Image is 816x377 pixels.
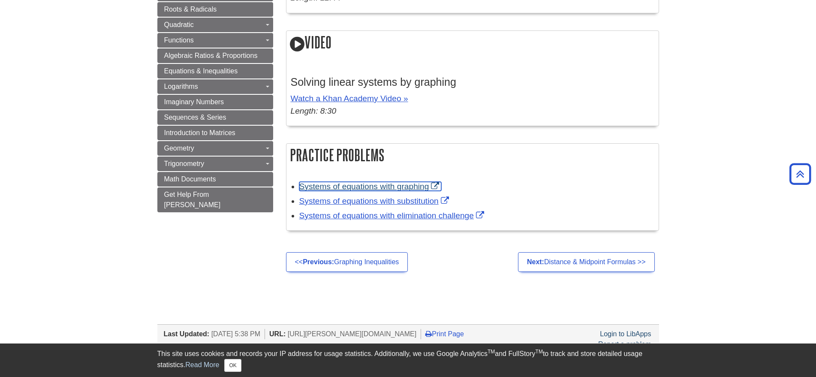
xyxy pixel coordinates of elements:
[164,145,194,152] span: Geometry
[425,330,432,337] i: Print Page
[291,76,654,88] h3: Solving linear systems by graphing
[299,211,486,220] a: Link opens in new window
[164,98,224,106] span: Imaginary Numbers
[157,18,273,32] a: Quadratic
[211,330,260,338] span: [DATE] 5:38 PM
[157,172,273,187] a: Math Documents
[299,182,442,191] a: Link opens in new window
[518,252,655,272] a: Next:Distance & Midpoint Formulas >>
[157,110,273,125] a: Sequences & Series
[286,144,659,166] h2: Practice Problems
[157,79,273,94] a: Logarithms
[536,349,543,355] sup: TM
[157,95,273,109] a: Imaginary Numbers
[157,349,659,372] div: This site uses cookies and records your IP address for usage statistics. Additionally, we use Goo...
[786,168,814,180] a: Back to Top
[269,330,286,338] span: URL:
[164,36,194,44] span: Functions
[164,6,217,13] span: Roots & Radicals
[157,64,273,78] a: Equations & Inequalities
[291,94,408,103] a: Watch a Khan Academy Video »
[164,175,216,183] span: Math Documents
[164,191,221,208] span: Get Help From [PERSON_NAME]
[164,21,194,28] span: Quadratic
[224,359,241,372] button: Close
[157,187,273,212] a: Get Help From [PERSON_NAME]
[164,83,198,90] span: Logarithms
[164,330,210,338] span: Last Updated:
[288,330,417,338] span: [URL][PERSON_NAME][DOMAIN_NAME]
[598,341,651,348] a: Report a problem
[157,2,273,17] a: Roots & Radicals
[286,252,408,272] a: <<Previous:Graphing Inequalities
[164,52,258,59] span: Algebraic Ratios & Proportions
[299,196,451,205] a: Link opens in new window
[425,330,464,338] a: Print Page
[286,31,659,55] h2: Video
[157,33,273,48] a: Functions
[157,157,273,171] a: Trigonometry
[164,129,235,136] span: Introduction to Matrices
[303,258,334,265] strong: Previous:
[600,330,651,338] a: Login to LibApps
[488,349,495,355] sup: TM
[527,258,544,265] strong: Next:
[164,160,205,167] span: Trigonometry
[291,106,337,115] em: Length: 8:30
[164,114,226,121] span: Sequences & Series
[185,361,219,368] a: Read More
[157,126,273,140] a: Introduction to Matrices
[157,48,273,63] a: Algebraic Ratios & Proportions
[157,141,273,156] a: Geometry
[164,67,238,75] span: Equations & Inequalities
